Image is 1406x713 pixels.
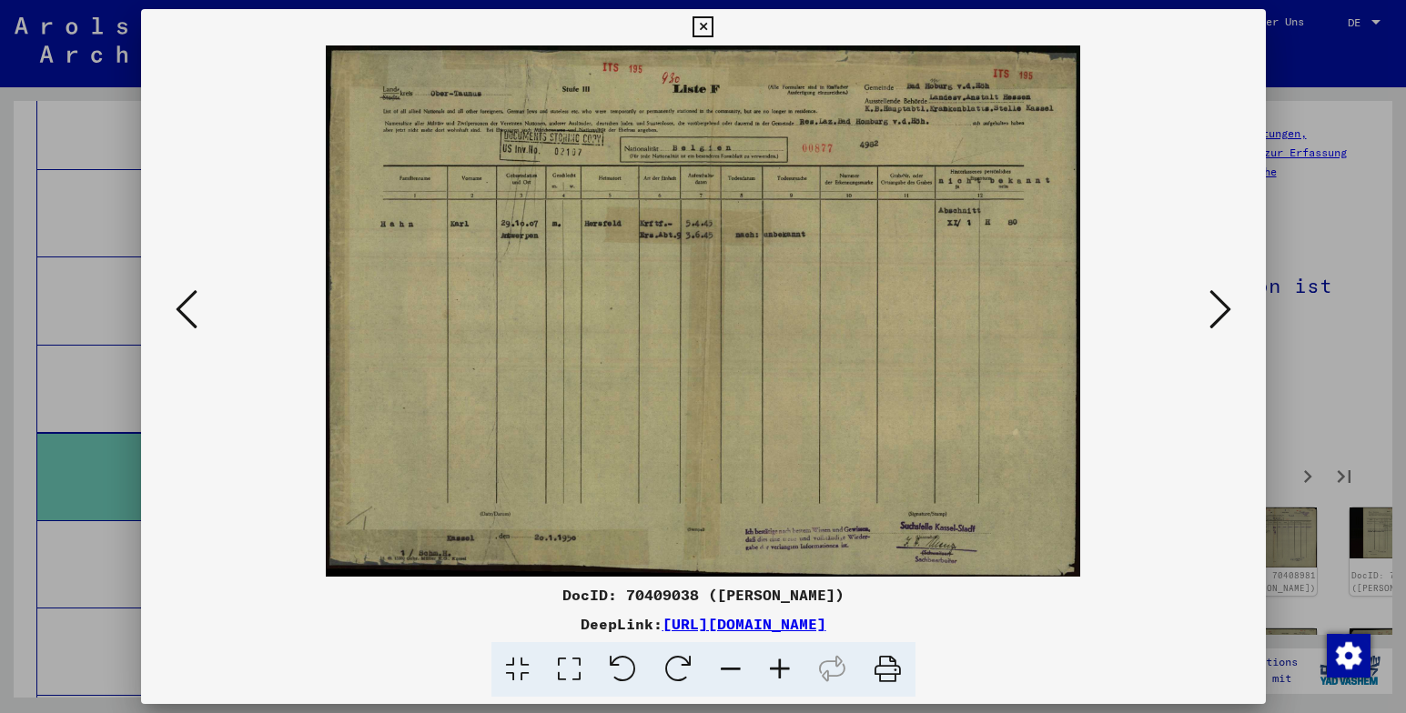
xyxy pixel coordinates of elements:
div: DocID: 70409038 ([PERSON_NAME]) [141,584,1266,606]
img: Zustimmung ändern [1327,634,1371,678]
a: [URL][DOMAIN_NAME] [663,615,826,633]
img: 001.jpg [203,45,1204,577]
div: Zustimmung ändern [1326,633,1370,677]
div: DeepLink: [141,613,1266,635]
